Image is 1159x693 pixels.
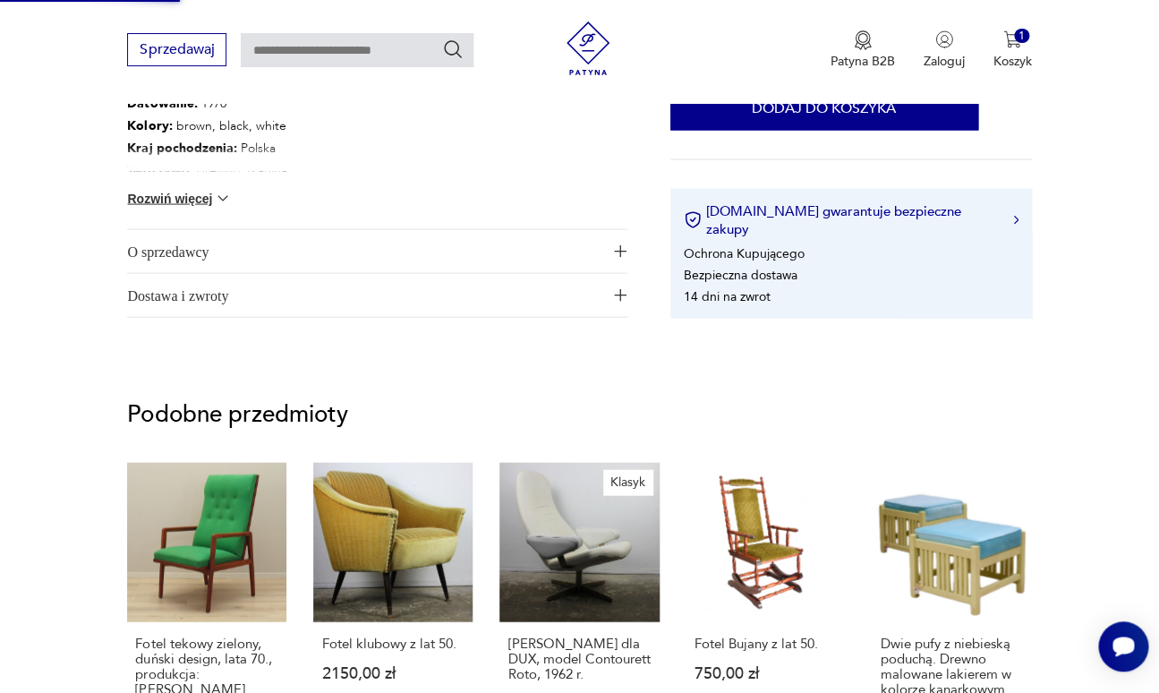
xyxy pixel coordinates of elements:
[1098,621,1148,672] iframe: Smartsupp widget button
[684,244,805,261] li: Ochrona Kupującego
[127,33,226,66] button: Sprzedawaj
[831,30,895,70] button: Patyna B2B
[614,244,626,257] img: Ikona plusa
[127,139,236,156] b: Kraj pochodzenia :
[1013,215,1018,224] img: Ikona strzałki w prawo
[127,158,337,181] p: drewno, tkanina
[442,38,464,60] button: Szukaj
[127,403,1031,424] p: Podobne przedmioty
[695,665,838,680] p: 750,00 zł
[127,229,602,272] span: O sprzedawcy
[614,288,626,301] img: Ikona plusa
[127,273,602,316] span: Dostawa i zwroty
[924,53,965,70] p: Zaloguj
[561,21,615,75] img: Patyna - sklep z meblami i dekoracjami vintage
[127,189,231,207] button: Rozwiń więcej
[684,201,1018,237] button: [DOMAIN_NAME] gwarantuje bezpieczne zakupy
[127,114,337,136] p: brown, black, white
[127,229,626,272] button: Ikona plusaO sprzedawcy
[127,136,337,158] p: Polska
[831,30,895,70] a: Ikona medaluPatyna B2B
[935,30,953,48] img: Ikonka użytkownika
[831,53,895,70] p: Patyna B2B
[695,636,838,651] p: Fotel Bujany z lat 50.
[127,45,226,57] a: Sprzedawaj
[127,94,197,111] b: Datowanie :
[924,30,965,70] button: Zaloguj
[127,161,192,178] b: Tworzywo :
[507,636,651,681] p: [PERSON_NAME] dla DUX, model Contourett Roto, 1962 r.
[684,210,702,228] img: Ikona certyfikatu
[993,53,1032,70] p: Koszyk
[1003,30,1021,48] img: Ikona koszyka
[214,189,232,207] img: chevron down
[670,85,978,130] button: Dodaj do koszyka
[854,30,872,50] img: Ikona medalu
[321,636,464,651] p: Fotel klubowy z lat 50.
[127,273,626,316] button: Ikona plusaDostawa i zwroty
[321,665,464,680] p: 2150,00 zł
[127,116,172,133] b: Kolory :
[993,30,1032,70] button: 1Koszyk
[684,287,771,304] li: 14 dni na zwrot
[1014,29,1029,44] div: 1
[684,265,797,282] li: Bezpieczna dostawa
